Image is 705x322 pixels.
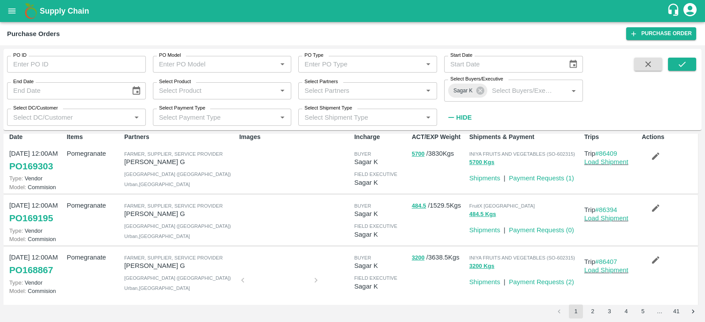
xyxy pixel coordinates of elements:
p: Pomegranate [67,201,120,210]
p: Vendor [9,278,63,287]
p: Partners [124,132,236,142]
button: Go to next page [686,304,700,318]
button: Open [423,59,434,70]
span: Model: [9,184,26,190]
p: Images [239,132,351,142]
a: Shipments [469,175,500,182]
a: Payment Requests (0) [509,227,574,234]
label: PO Model [159,52,181,59]
a: Load Shipment [584,158,628,165]
p: Commision [9,235,63,243]
span: buyer [354,203,371,209]
p: Sagar K [354,282,408,291]
label: End Date [13,78,33,85]
label: Select Payment Type [159,105,205,112]
p: Incharge [354,132,408,142]
a: Load Shipment [584,267,628,274]
button: Open [423,85,434,96]
input: Enter PO ID [7,56,146,73]
a: Load Shipment [584,215,628,222]
label: Select Buyers/Executive [450,76,503,83]
input: Select Payment Type [156,111,263,123]
img: logo [22,2,40,20]
span: [GEOGRAPHIC_DATA] ([GEOGRAPHIC_DATA]) Urban , [GEOGRAPHIC_DATA] [124,172,231,187]
p: / 1529.5 Kgs [412,201,465,211]
div: | [500,222,505,235]
div: | [500,170,505,183]
p: ACT/EXP Weight [412,132,465,142]
label: PO Type [304,52,323,59]
p: Date [9,132,63,142]
input: Select Product [156,85,275,96]
input: Enter PO Model [156,59,275,70]
button: 5700 Kgs [469,157,494,168]
span: Farmer, Supplier, Service Provider [124,203,223,209]
p: [DATE] 12:00AM [9,252,63,262]
button: Open [568,85,579,96]
div: Purchase Orders [7,28,60,40]
span: Sagar K [448,86,478,95]
span: Farmer, Supplier, Service Provider [124,151,223,157]
strong: Hide [456,114,471,121]
p: / 3830 Kgs [412,149,465,159]
span: FruitX [GEOGRAPHIC_DATA] [469,203,535,209]
p: Actions [642,132,695,142]
p: Trips [584,132,638,142]
span: Type: [9,279,23,286]
input: Select DC/Customer [10,111,129,123]
a: PO169303 [9,158,53,174]
input: End Date [7,82,124,99]
input: Select Shipment Type [301,111,408,123]
p: Shipments & Payment [469,132,581,142]
button: page 1 [569,304,583,318]
div: … [653,307,667,316]
button: Choose date [565,56,582,73]
button: 3200 [412,253,424,263]
button: open drawer [2,1,22,21]
p: Trip [584,257,638,267]
button: Go to page 4 [619,304,633,318]
span: [GEOGRAPHIC_DATA] ([GEOGRAPHIC_DATA]) Urban , [GEOGRAPHIC_DATA] [124,223,231,238]
span: INIYA FRUITS AND VEGETABLES (SO-602315) [469,255,575,260]
label: Start Date [450,52,472,59]
p: Commision [9,287,63,295]
p: Sagar K [354,261,408,271]
label: PO ID [13,52,26,59]
label: Select Partners [304,78,338,85]
p: Pomegranate [67,252,120,262]
button: Open [277,59,288,70]
p: [PERSON_NAME] G [124,157,236,167]
span: [GEOGRAPHIC_DATA] ([GEOGRAPHIC_DATA]) Urban , [GEOGRAPHIC_DATA] [124,275,231,290]
nav: pagination navigation [551,304,701,318]
span: Farmer, Supplier, Service Provider [124,255,223,260]
a: PO168867 [9,262,53,278]
span: Type: [9,175,23,182]
p: [PERSON_NAME] G [124,209,236,219]
p: [PERSON_NAME] G [124,261,236,271]
button: Hide [444,110,474,125]
a: Supply Chain [40,5,667,17]
a: Shipments [469,278,500,285]
p: Vendor [9,174,63,183]
button: Go to page 5 [636,304,650,318]
button: Open [277,85,288,96]
p: Sagar K [354,178,408,187]
input: Enter PO Type [301,59,420,70]
a: #86409 [595,150,617,157]
p: Items [67,132,120,142]
div: account of current user [682,2,698,20]
a: Shipments [469,227,500,234]
div: Sagar K [448,84,487,98]
span: Type: [9,227,23,234]
button: Go to page 2 [586,304,600,318]
a: Payment Requests (1) [509,175,574,182]
a: PO169195 [9,210,53,226]
span: Model: [9,236,26,242]
button: 3200 Kgs [469,261,494,271]
a: #86407 [595,258,617,265]
span: buyer [354,255,371,260]
a: Purchase Order [626,27,696,40]
p: [DATE] 12:00AM [9,201,63,210]
p: Pomegranate [67,149,120,158]
button: Open [423,112,434,123]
